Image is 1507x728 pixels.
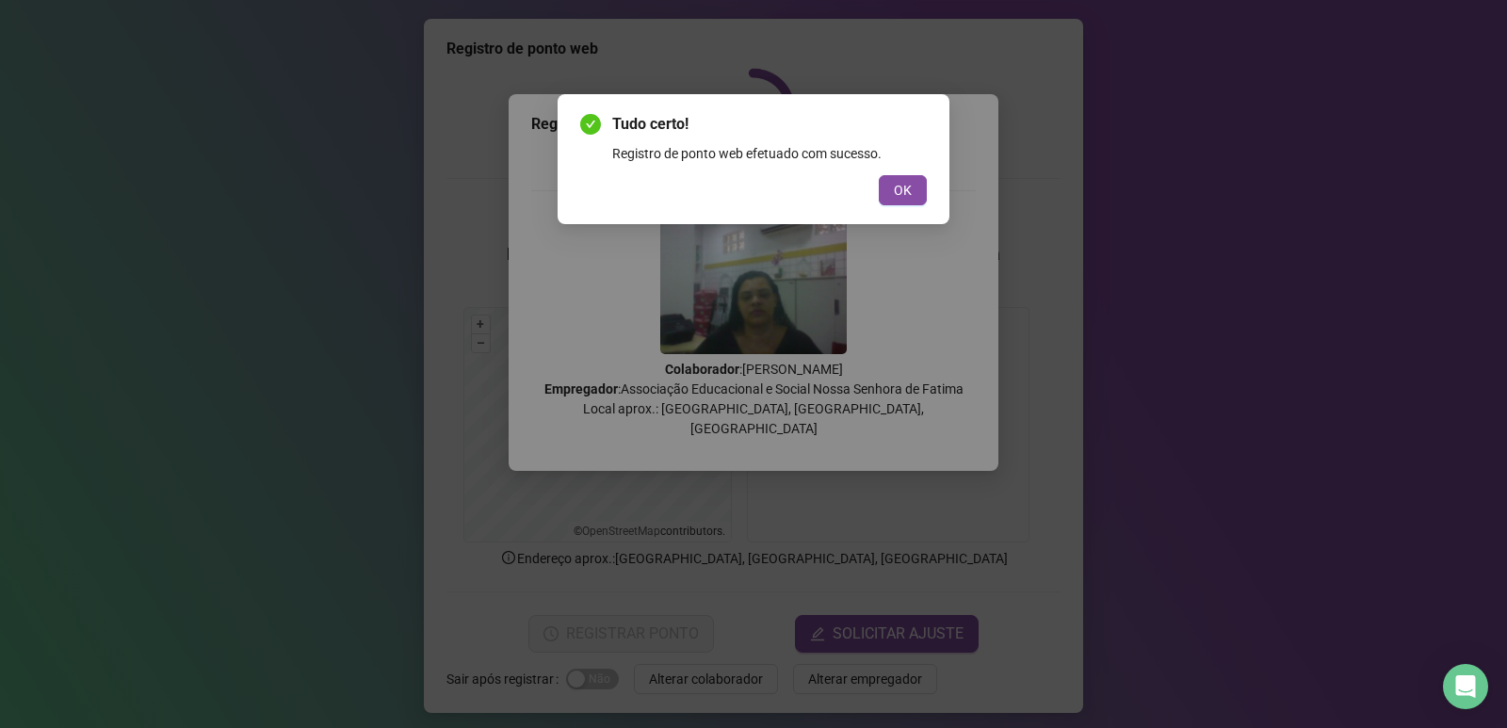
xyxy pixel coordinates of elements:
[1443,664,1488,709] div: Open Intercom Messenger
[879,175,927,205] button: OK
[612,113,927,136] span: Tudo certo!
[580,114,601,135] span: check-circle
[894,180,912,201] span: OK
[612,143,927,164] div: Registro de ponto web efetuado com sucesso.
